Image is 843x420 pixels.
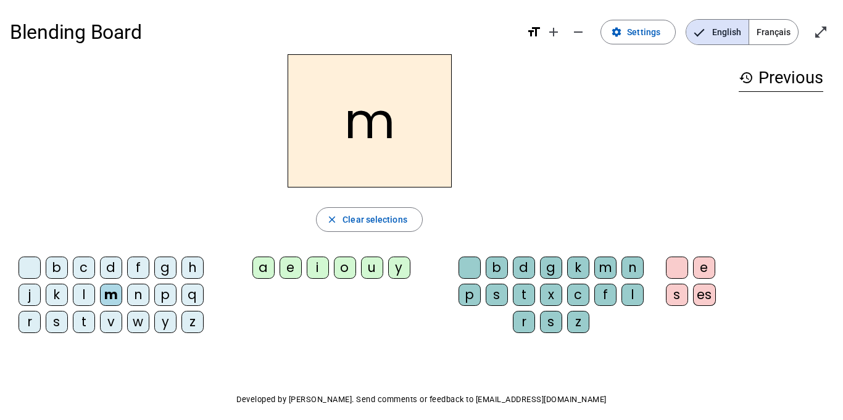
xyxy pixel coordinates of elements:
div: d [513,257,535,279]
div: b [46,257,68,279]
div: c [567,284,589,306]
div: g [154,257,176,279]
div: z [181,311,204,333]
div: u [361,257,383,279]
button: Increase font size [541,20,566,44]
div: j [19,284,41,306]
div: k [567,257,589,279]
span: Français [749,20,798,44]
div: z [567,311,589,333]
mat-icon: history [739,70,754,85]
div: r [19,311,41,333]
div: f [127,257,149,279]
div: s [666,284,688,306]
div: g [540,257,562,279]
div: es [693,284,716,306]
div: t [513,284,535,306]
div: v [100,311,122,333]
div: p [459,284,481,306]
mat-icon: close [326,214,338,225]
h2: m [288,54,452,187]
span: English [686,20,749,44]
span: Settings [627,25,660,39]
div: s [486,284,508,306]
mat-icon: format_size [526,25,541,39]
div: h [181,257,204,279]
h1: Blending Board [10,12,517,52]
mat-button-toggle-group: Language selection [686,19,799,45]
div: b [486,257,508,279]
p: Developed by [PERSON_NAME]. Send comments or feedback to [EMAIL_ADDRESS][DOMAIN_NAME] [10,392,833,407]
button: Settings [600,20,676,44]
div: c [73,257,95,279]
div: m [594,257,617,279]
div: a [252,257,275,279]
div: y [154,311,176,333]
button: Enter full screen [808,20,833,44]
div: x [540,284,562,306]
mat-icon: add [546,25,561,39]
button: Decrease font size [566,20,591,44]
div: r [513,311,535,333]
div: d [100,257,122,279]
div: l [73,284,95,306]
div: y [388,257,410,279]
div: n [127,284,149,306]
div: e [280,257,302,279]
div: n [621,257,644,279]
div: k [46,284,68,306]
div: e [693,257,715,279]
div: s [46,311,68,333]
div: o [334,257,356,279]
mat-icon: open_in_full [813,25,828,39]
mat-icon: settings [611,27,622,38]
div: s [540,311,562,333]
div: t [73,311,95,333]
div: i [307,257,329,279]
div: m [100,284,122,306]
button: Clear selections [316,207,423,232]
div: f [594,284,617,306]
div: p [154,284,176,306]
span: Clear selections [343,212,407,227]
mat-icon: remove [571,25,586,39]
div: q [181,284,204,306]
h3: Previous [739,64,823,92]
div: l [621,284,644,306]
div: w [127,311,149,333]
